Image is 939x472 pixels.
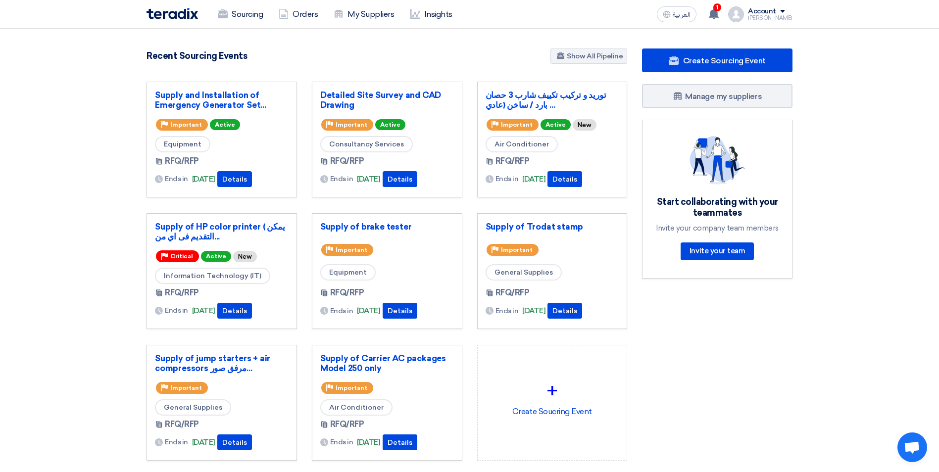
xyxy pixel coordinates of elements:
span: [DATE] [192,305,215,317]
span: Ends in [330,306,353,316]
span: Active [210,119,240,130]
a: Supply of Carrier AC packages Model 250 only [320,353,454,373]
button: Details [383,434,417,450]
span: [DATE] [522,174,545,185]
span: [DATE] [192,437,215,448]
button: Details [217,434,252,450]
span: RFQ/RFP [495,155,530,167]
span: Ends in [165,437,188,447]
span: Important [336,121,367,128]
span: Air Conditioner [320,399,393,416]
span: RFQ/RFP [330,155,364,167]
span: [DATE] [357,174,380,185]
img: invite_your_team.svg [690,136,745,185]
span: Active [541,119,571,130]
span: Air Conditioner [486,136,558,152]
span: [DATE] [357,305,380,317]
a: Manage my suppliers [642,84,792,108]
span: Important [336,246,367,253]
button: Details [383,171,417,187]
a: Sourcing [210,3,271,25]
a: Orders [271,3,326,25]
button: Details [217,303,252,319]
div: Start collaborating with your teammates [654,196,780,219]
span: Important [170,384,202,391]
a: My Suppliers [326,3,402,25]
span: Ends in [495,174,519,184]
div: + [486,376,619,406]
span: Ends in [165,305,188,316]
span: Equipment [155,136,210,152]
a: توريد و تركيب تكييف شارب 3 حصان بارد / ساخن (عادي ... [486,90,619,110]
span: Critical [170,253,193,260]
span: RFQ/RFP [495,287,530,299]
span: Consultancy Services [320,136,413,152]
span: Information Technology (IT) [155,268,270,284]
img: Teradix logo [147,8,198,19]
span: RFQ/RFP [165,419,199,430]
button: Details [547,303,582,319]
span: 1 [713,3,721,11]
span: General Supplies [486,264,562,281]
span: Active [375,119,405,130]
span: General Supplies [155,399,231,416]
div: Account [748,7,776,16]
span: Important [170,121,202,128]
div: Create Soucring Event [486,353,619,440]
div: [PERSON_NAME] [748,15,792,21]
span: [DATE] [357,437,380,448]
div: Invite your company team members [654,224,780,233]
span: RFQ/RFP [165,287,199,299]
button: العربية [657,6,696,22]
span: RFQ/RFP [330,287,364,299]
span: [DATE] [522,305,545,317]
span: Create Sourcing Event [683,56,766,65]
button: Details [547,171,582,187]
span: [DATE] [192,174,215,185]
a: Insights [402,3,460,25]
a: Supply of jump starters + air compressors مرفق صور... [155,353,289,373]
div: New [233,251,257,262]
span: Important [336,384,367,391]
span: Ends in [495,306,519,316]
span: Ends in [330,174,353,184]
span: Active [201,251,231,262]
a: Supply of Trodat stamp [486,222,619,232]
h4: Recent Sourcing Events [147,50,247,61]
span: Ends in [330,437,353,447]
span: العربية [673,11,691,18]
span: Ends in [165,174,188,184]
span: Equipment [320,264,376,281]
img: profile_test.png [728,6,744,22]
span: Important [501,246,533,253]
div: Open chat [897,432,927,462]
button: Details [217,171,252,187]
a: Detailed Site Survey and CAD Drawing [320,90,454,110]
a: Invite your team [681,242,754,260]
span: Important [501,121,533,128]
a: Supply and Installation of Emergency Generator Set... [155,90,289,110]
button: Details [383,303,417,319]
div: New [573,119,596,131]
a: Show All Pipeline [550,48,627,64]
span: RFQ/RFP [165,155,199,167]
span: RFQ/RFP [330,419,364,430]
a: Supply of HP color printer ( يمكن التقديم فى اي من... [155,222,289,241]
a: Supply of brake tester [320,222,454,232]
